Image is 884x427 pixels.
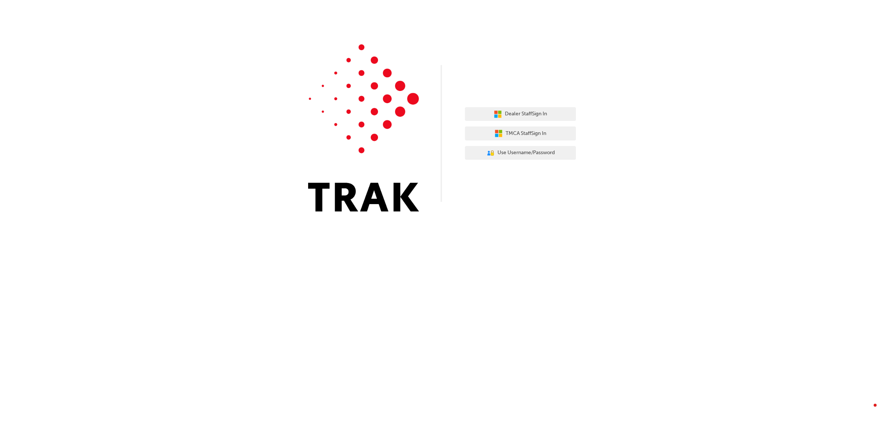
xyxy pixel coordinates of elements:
span: Dealer Staff Sign In [505,110,547,118]
iframe: Intercom live chat [859,402,877,420]
button: Dealer StaffSign In [465,107,576,121]
button: Use Username/Password [465,146,576,160]
img: Trak [308,44,419,211]
span: Use Username/Password [497,149,555,157]
button: TMCA StaffSign In [465,126,576,140]
span: TMCA Staff Sign In [506,129,546,138]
